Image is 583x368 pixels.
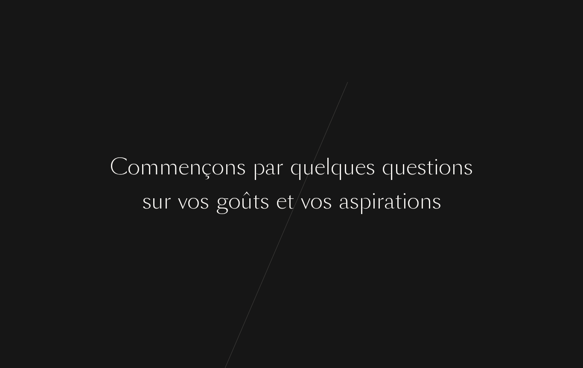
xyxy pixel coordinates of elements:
div: g [216,185,228,217]
div: e [315,151,325,183]
div: r [276,151,283,183]
div: o [407,185,420,217]
div: q [331,151,343,183]
div: q [382,151,394,183]
div: s [463,151,473,183]
div: q [290,151,303,183]
div: u [394,151,406,183]
div: s [236,151,246,183]
div: e [406,151,417,183]
div: s [142,185,152,217]
div: i [434,151,439,183]
div: p [359,185,371,217]
div: a [339,185,350,217]
div: e [355,151,366,183]
div: l [325,151,331,183]
div: o [187,185,200,217]
div: e [178,151,189,183]
div: s [350,185,359,217]
div: r [376,185,384,217]
div: t [253,185,260,217]
div: s [417,151,426,183]
div: r [163,185,171,217]
div: o [439,151,451,183]
div: s [200,185,209,217]
div: n [451,151,463,183]
div: m [140,151,159,183]
div: o [212,151,224,183]
div: t [287,185,294,217]
div: û [241,185,253,217]
div: i [402,185,407,217]
div: t [395,185,402,217]
div: a [384,185,395,217]
div: v [301,185,310,217]
div: s [323,185,332,217]
div: u [152,185,163,217]
div: u [343,151,355,183]
div: s [366,151,375,183]
div: n [224,151,236,183]
div: u [303,151,315,183]
div: o [228,185,241,217]
div: a [265,151,276,183]
div: p [253,151,265,183]
div: ç [201,151,212,183]
div: t [426,151,434,183]
div: n [420,185,432,217]
div: s [432,185,441,217]
div: e [276,185,287,217]
div: i [371,185,376,217]
div: o [310,185,323,217]
div: m [159,151,178,183]
div: o [128,151,140,183]
div: n [189,151,201,183]
div: s [260,185,269,217]
div: C [110,151,128,183]
div: v [178,185,187,217]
